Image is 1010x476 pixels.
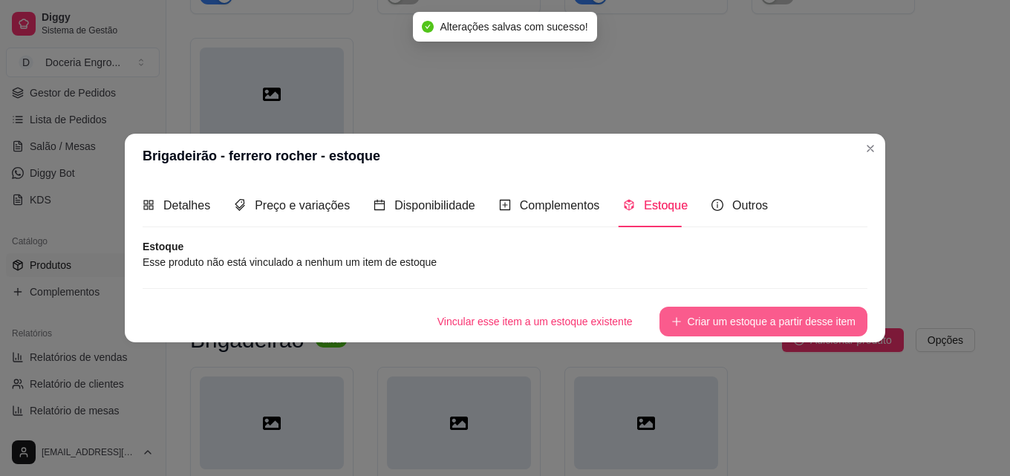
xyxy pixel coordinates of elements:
article: Estoque [143,239,867,254]
button: plusCriar um estoque a partir desse item [659,307,867,336]
button: Close [858,137,882,160]
span: appstore [143,199,154,211]
span: Disponibilidade [394,199,475,212]
button: Vincular esse item a um estoque existente [426,307,645,336]
article: Esse produto não está vinculado a nenhum um item de estoque [143,254,867,270]
span: plus [671,316,682,327]
span: Alterações salvas com sucesso! [440,21,587,33]
header: Brigadeirão - ferrero rocher - estoque [125,134,885,178]
span: check-circle [422,21,434,33]
span: calendar [374,199,385,211]
span: Preço e variações [255,199,350,212]
span: info-circle [711,199,723,211]
span: Estoque [644,199,688,212]
span: tags [234,199,246,211]
span: plus-square [499,199,511,211]
span: Detalhes [163,199,210,212]
span: Complementos [520,199,600,212]
span: Outros [732,199,768,212]
span: code-sandbox [623,199,635,211]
